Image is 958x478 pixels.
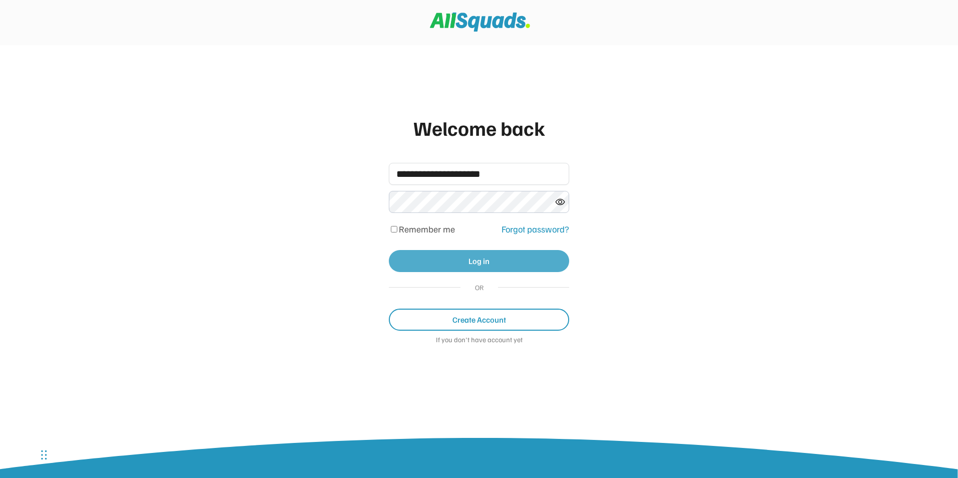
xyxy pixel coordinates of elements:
div: OR [470,282,488,293]
div: If you don't have account yet [389,336,569,346]
div: Welcome back [389,113,569,143]
button: Create Account [389,309,569,331]
img: Squad%20Logo.svg [430,13,530,32]
button: Log in [389,250,569,272]
label: Remember me [399,223,455,234]
div: Forgot password? [502,222,569,236]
